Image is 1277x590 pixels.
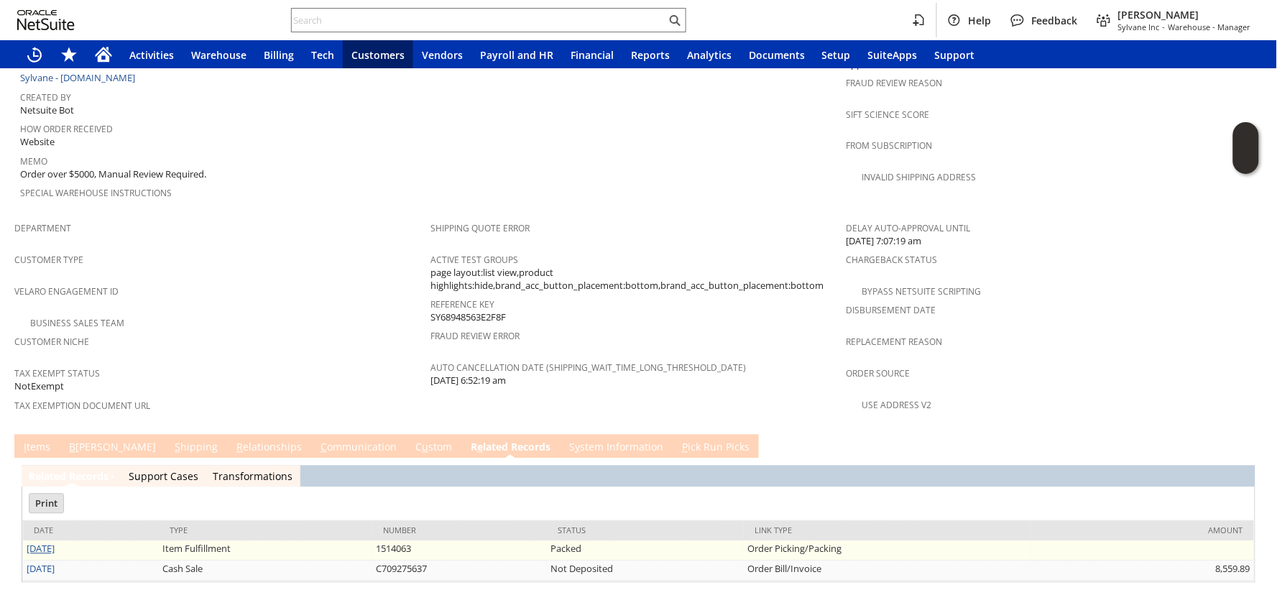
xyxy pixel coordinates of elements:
[1118,8,1251,22] span: [PERSON_NAME]
[847,223,971,235] a: Delay Auto-Approval Until
[862,286,982,298] a: Bypass NetSuite Scripting
[292,11,666,29] input: Search
[430,331,520,343] a: Fraud Review Error
[170,525,361,536] div: Type
[171,441,221,456] a: Shipping
[14,380,64,394] span: NotExempt
[547,561,744,581] td: Not Deposited
[678,441,753,456] a: Pick Run Picks
[480,48,553,62] span: Payroll and HR
[14,223,71,235] a: Department
[65,441,160,456] a: B[PERSON_NAME]
[678,40,740,69] a: Analytics
[14,286,119,298] a: Velaro Engagement ID
[562,40,622,69] a: Financial
[682,441,688,454] span: P
[547,541,744,561] td: Packed
[183,40,255,69] a: Warehouse
[343,40,413,69] a: Customers
[24,441,27,454] span: I
[847,140,933,152] a: From Subscription
[847,109,930,121] a: Sift Science Score
[1118,22,1160,32] span: Sylvane Inc
[14,254,83,267] a: Customer Type
[822,48,851,62] span: Setup
[20,156,47,168] a: Memo
[430,299,494,311] a: Reference Key
[129,48,174,62] span: Activities
[20,91,71,103] a: Created By
[862,172,977,184] a: Invalid Shipping Address
[1233,149,1259,175] span: Oracle Guided Learning Widget. To move around, please hold and drag
[622,40,678,69] a: Reports
[1032,14,1078,27] span: Feedback
[303,40,343,69] a: Tech
[236,441,243,454] span: R
[20,124,113,136] a: How Order Received
[20,441,54,456] a: Items
[86,40,121,69] a: Home
[41,470,44,484] span: l
[20,168,206,182] span: Order over $5000, Manual Review Required.
[868,48,918,62] span: SuiteApps
[847,77,943,89] a: Fraud Review Reason
[566,441,667,456] a: System Information
[372,541,547,561] td: 1514063
[926,40,984,69] a: Support
[935,48,975,62] span: Support
[17,10,75,30] svg: logo
[847,368,911,380] a: Order Source
[383,525,536,536] div: Number
[1237,438,1254,455] a: Unrolled view on
[17,40,52,69] a: Recent Records
[430,374,506,388] span: [DATE] 6:52:19 am
[52,40,86,69] div: Shortcuts
[571,48,614,62] span: Financial
[29,470,109,484] a: Related Records
[264,48,294,62] span: Billing
[129,470,198,484] a: Support Cases
[471,40,562,69] a: Payroll and HR
[20,136,55,149] span: Website
[317,441,400,456] a: Communication
[14,368,100,380] a: Tax Exempt Status
[27,563,55,576] a: [DATE]
[749,48,805,62] span: Documents
[862,400,932,412] a: Use Address V2
[859,40,926,69] a: SuiteApps
[20,103,74,117] span: Netsuite Bot
[1041,525,1243,536] div: Amount
[95,46,112,63] svg: Home
[430,254,518,267] a: Active Test Groups
[175,441,180,454] span: S
[467,441,554,456] a: Related Records
[412,441,456,456] a: Custom
[1168,22,1251,32] span: Warehouse - Manager
[422,48,463,62] span: Vendors
[372,561,547,581] td: C709275637
[34,525,148,536] div: Date
[60,46,78,63] svg: Shortcuts
[20,71,139,84] a: Sylvane - [DOMAIN_NAME]
[1031,561,1254,581] td: 8,559.89
[321,441,327,454] span: C
[255,40,303,69] a: Billing
[477,441,483,454] span: e
[1233,122,1259,174] iframe: Click here to launch Oracle Guided Learning Help Panel
[69,441,75,454] span: B
[430,223,530,235] a: Shipping Quote Error
[847,336,943,349] a: Replacement reason
[430,267,839,293] span: page layout:list view,product highlights:hide,brand_acc_button_placement:bottom,brand_acc_button_...
[558,525,733,536] div: Status
[631,48,670,62] span: Reports
[191,48,246,62] span: Warehouse
[1163,22,1166,32] span: -
[422,441,428,454] span: u
[430,362,746,374] a: Auto Cancellation Date (shipping_wait_time_long_threshold_date)
[847,235,922,249] span: [DATE] 7:07:19 am
[351,48,405,62] span: Customers
[27,543,55,556] a: [DATE]
[213,470,292,484] a: Transformations
[666,11,683,29] svg: Search
[14,400,150,412] a: Tax Exemption Document URL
